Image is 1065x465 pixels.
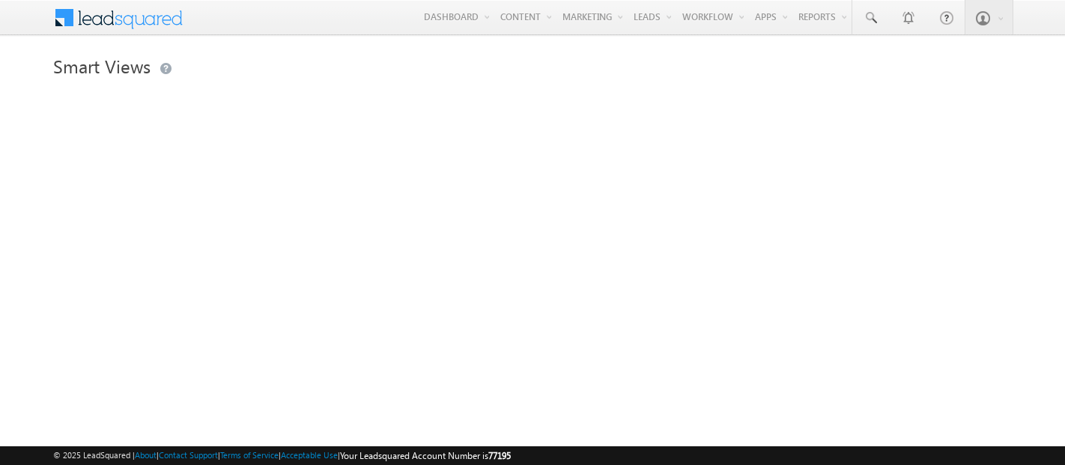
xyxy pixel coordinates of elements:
span: 77195 [488,450,511,461]
span: Smart Views [53,54,151,78]
a: About [135,450,157,460]
span: Your Leadsquared Account Number is [340,450,511,461]
a: Terms of Service [220,450,279,460]
a: Acceptable Use [281,450,338,460]
span: © 2025 LeadSquared | | | | | [53,449,511,463]
a: Contact Support [159,450,218,460]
